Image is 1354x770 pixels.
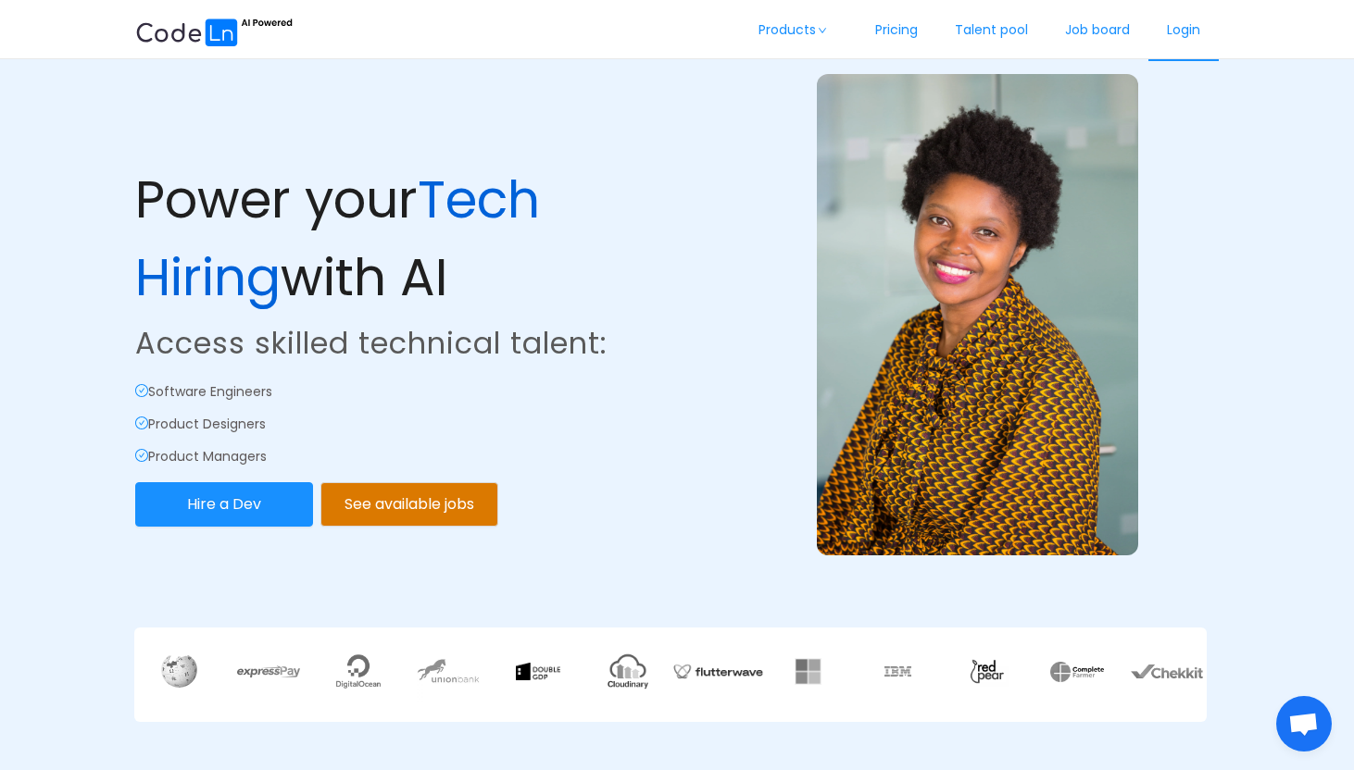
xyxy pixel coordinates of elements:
p: Software Engineers [135,382,673,402]
span: Tech Hiring [135,163,540,314]
i: icon: check-circle [135,449,148,462]
img: ai.87e98a1d.svg [135,16,293,46]
p: Power your with AI [135,161,673,316]
p: Product Designers [135,415,673,434]
img: fq4AAAAAAAAAAA= [795,658,821,685]
i: icon: down [817,26,828,35]
img: wikipedia.924a3bd0.webp [161,655,197,688]
img: express.25241924.webp [237,665,300,677]
img: 3JiQAAAAAABZABt8ruoJIq32+N62SQO0hFKGtpKBtqUKlH8dAofS56CJ7FppICrj1pHkAOPKAAA= [965,656,1010,687]
p: Product Managers [135,447,673,466]
i: icon: check-circle [135,384,148,397]
img: xNYAAAAAA= [1050,662,1104,682]
i: icon: check-circle [135,416,148,429]
img: union.a1ab9f8d.webp [417,640,480,703]
img: cloud.8900efb9.webp [606,649,651,694]
img: gdp.f5de0a9d.webp [516,663,561,680]
img: ibm.f019ecc1.webp [884,666,911,677]
button: See available jobs [320,482,498,527]
img: chekkit.0bccf985.webp [1131,664,1203,679]
img: example [817,74,1138,555]
img: flutter.513ce320.webp [673,646,763,697]
img: digitalocean.9711bae0.webp [336,649,382,694]
button: Hire a Dev [135,482,313,527]
p: Access skilled technical talent: [135,321,673,366]
div: Open chat [1276,696,1332,751]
